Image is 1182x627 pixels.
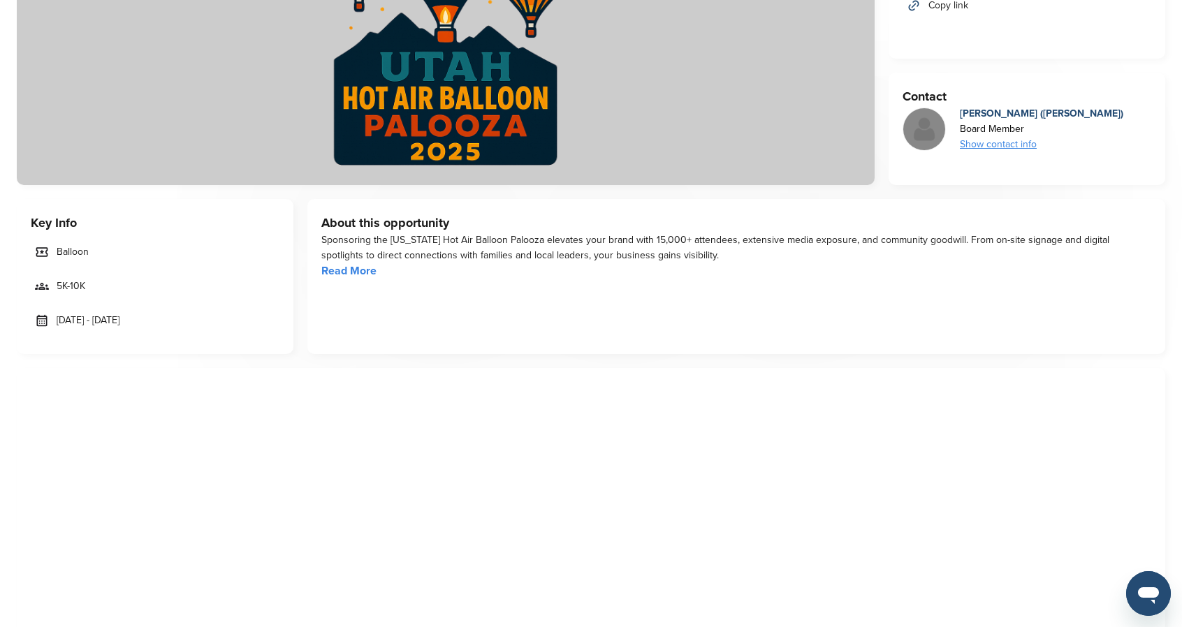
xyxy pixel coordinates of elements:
h3: Key Info [31,213,279,233]
a: Read More [321,264,377,278]
span: Balloon [57,244,89,260]
span: 5K-10K [57,279,85,294]
div: [PERSON_NAME] ([PERSON_NAME]) [960,106,1123,121]
div: Board Member [960,121,1123,137]
span: [DATE] - [DATE] [57,313,119,328]
h3: About this opportunity [321,213,1151,233]
div: Sponsoring the [US_STATE] Hot Air Balloon Palooza elevates your brand with 15,000+ attendees, ext... [321,233,1151,263]
iframe: Button to launch messaging window [1126,571,1171,616]
h3: Contact [903,87,1151,106]
img: Missing [903,108,945,150]
div: Show contact info [960,137,1123,152]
